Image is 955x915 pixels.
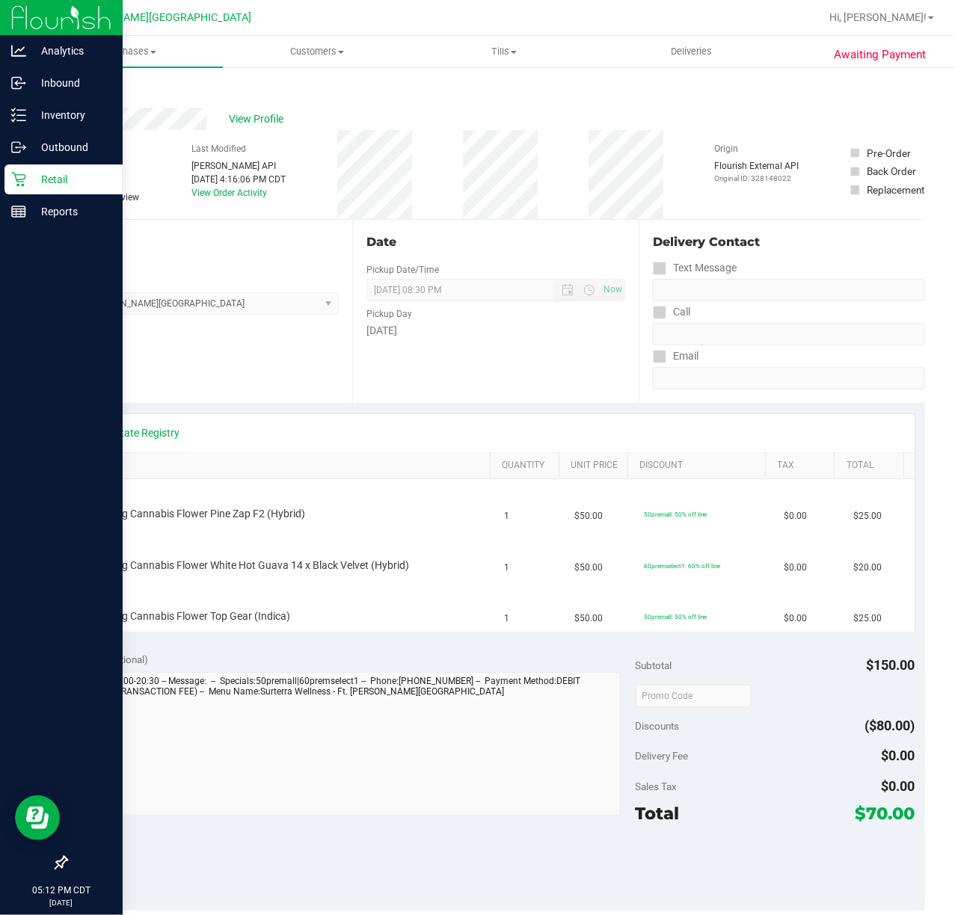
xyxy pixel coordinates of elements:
label: Origin [715,142,739,155]
span: Discounts [636,712,680,739]
span: 60premselect1: 60% off line [644,562,720,570]
span: Delivery Fee [636,750,689,762]
label: Pickup Day [366,307,412,321]
span: $20.00 [853,561,882,575]
span: Hi, [PERSON_NAME]! [829,11,927,23]
span: $0.00 [784,509,807,523]
p: 05:12 PM CDT [7,884,116,897]
span: Subtotal [636,659,672,671]
p: Original ID: 328148022 [715,173,799,184]
p: Analytics [26,42,116,60]
inline-svg: Reports [11,204,26,219]
div: Location [66,233,339,251]
span: Tills [411,45,597,58]
a: Unit Price [571,460,622,472]
span: Total [636,803,680,824]
span: Purchases [36,45,223,58]
p: Outbound [26,138,116,156]
span: 1 [505,611,510,626]
span: Deliveries [651,45,732,58]
p: Retail [26,170,116,188]
a: Quantity [502,460,553,472]
span: Customers [224,45,409,58]
div: Replacement [867,182,924,197]
p: Inventory [26,106,116,124]
span: FT 3.5g Cannabis Flower Top Gear (Indica) [93,609,291,623]
input: Promo Code [636,685,752,707]
a: Discount [640,460,761,472]
a: Customers [223,36,410,67]
inline-svg: Analytics [11,43,26,58]
a: View Order Activity [191,188,267,198]
a: Purchases [36,36,223,67]
div: Date [366,233,625,251]
label: Last Modified [191,142,246,155]
span: 50premall: 50% off line [644,511,707,518]
span: $0.00 [784,561,807,575]
inline-svg: Inventory [11,108,26,123]
span: Awaiting Payment [835,46,927,64]
span: $150.00 [867,657,915,673]
div: Back Order [867,164,916,179]
div: Pre-Order [867,146,911,161]
div: Delivery Contact [653,233,925,251]
p: Reports [26,203,116,221]
p: Inbound [26,74,116,92]
span: $0.00 [784,611,807,626]
input: Format: (999) 999-9999 [653,279,925,301]
a: Deliveries [598,36,784,67]
span: $0.00 [882,748,915,763]
span: 50premall: 50% off line [644,613,707,620]
span: $25.00 [853,509,882,523]
span: View Profile [229,111,289,127]
span: Sales Tax [636,780,678,792]
span: $50.00 [574,509,603,523]
a: Total [847,460,897,472]
span: FT 3.5g Cannabis Flower White Hot Guava 14 x Black Velvet (Hybrid) [93,558,410,573]
div: [DATE] [366,323,625,339]
inline-svg: Outbound [11,140,26,155]
p: [DATE] [7,897,116,908]
span: 1 [505,509,510,523]
span: ($80.00) [865,718,915,733]
label: Call [653,301,690,323]
span: $0.00 [882,778,915,794]
a: Tills [411,36,598,67]
label: Pickup Date/Time [366,263,439,277]
span: $50.00 [574,611,603,626]
span: $25.00 [853,611,882,626]
input: Format: (999) 999-9999 [653,323,925,345]
span: $50.00 [574,561,603,575]
inline-svg: Retail [11,172,26,187]
div: [PERSON_NAME] API [191,159,286,173]
label: Text Message [653,257,737,279]
a: SKU [88,460,485,472]
span: 1 [505,561,510,575]
div: Flourish External API [715,159,799,184]
label: Email [653,345,698,367]
span: FT 3.5g Cannabis Flower Pine Zap F2 (Hybrid) [93,507,306,521]
span: $70.00 [856,803,915,824]
a: View State Registry [90,425,180,440]
div: [DATE] 4:16:06 PM CDT [191,173,286,186]
inline-svg: Inbound [11,76,26,90]
a: Tax [778,460,829,472]
span: Ft [PERSON_NAME][GEOGRAPHIC_DATA] [54,11,251,24]
iframe: Resource center [15,795,60,840]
